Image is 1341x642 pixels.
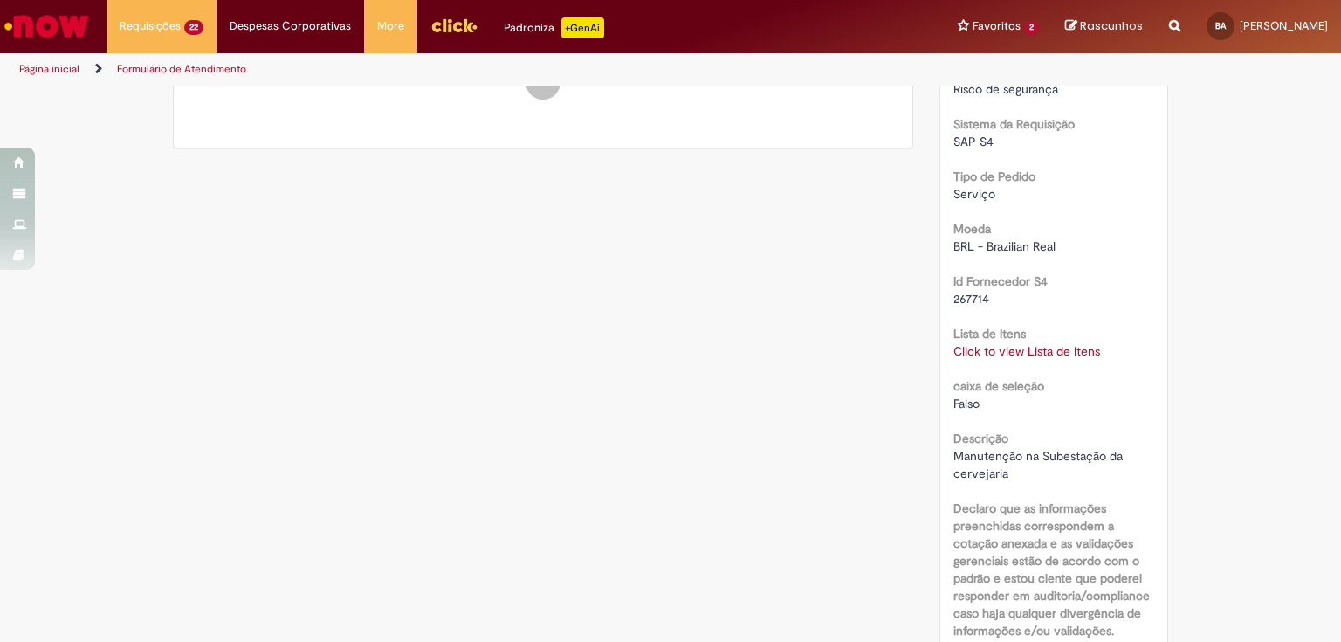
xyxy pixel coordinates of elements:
b: Declaro que as informações preenchidas correspondem a cotação anexada e as validações gerenciais ... [953,500,1150,639]
ul: Trilhas de página [13,53,881,86]
img: click_logo_yellow_360x200.png [430,12,478,38]
a: Formulário de Atendimento [117,62,246,76]
b: Sistema da Requisição [953,116,1075,132]
b: caixa de seleção [953,378,1044,394]
span: Favoritos [973,17,1021,35]
span: Risco de segurança [953,81,1058,97]
span: BRL - Brazilian Real [953,238,1056,254]
a: Rascunhos [1065,18,1143,35]
span: [PERSON_NAME] [1240,18,1328,33]
span: 22 [184,20,203,35]
b: Descrição [953,431,1008,446]
span: Serviço [953,186,995,202]
b: Tipo de Pedido [953,169,1035,184]
p: +GenAi [561,17,604,38]
a: Click to view Lista de Itens [953,343,1100,359]
span: Despesas Corporativas [230,17,351,35]
b: Id Fornecedor S4 [953,273,1048,289]
span: BA [1215,20,1226,31]
span: 267714 [953,291,989,307]
span: Falso [953,396,980,411]
img: ServiceNow [2,9,92,44]
span: More [377,17,404,35]
b: Moeda [953,221,991,237]
b: Lista de Itens [953,326,1026,342]
a: Página inicial [19,62,79,76]
div: Padroniza [504,17,604,38]
span: 2 [1024,20,1039,35]
span: SAP S4 [953,134,994,149]
span: Requisições [120,17,181,35]
span: Manutenção na Subestação da cervejaria [953,448,1126,481]
span: Rascunhos [1080,17,1143,34]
